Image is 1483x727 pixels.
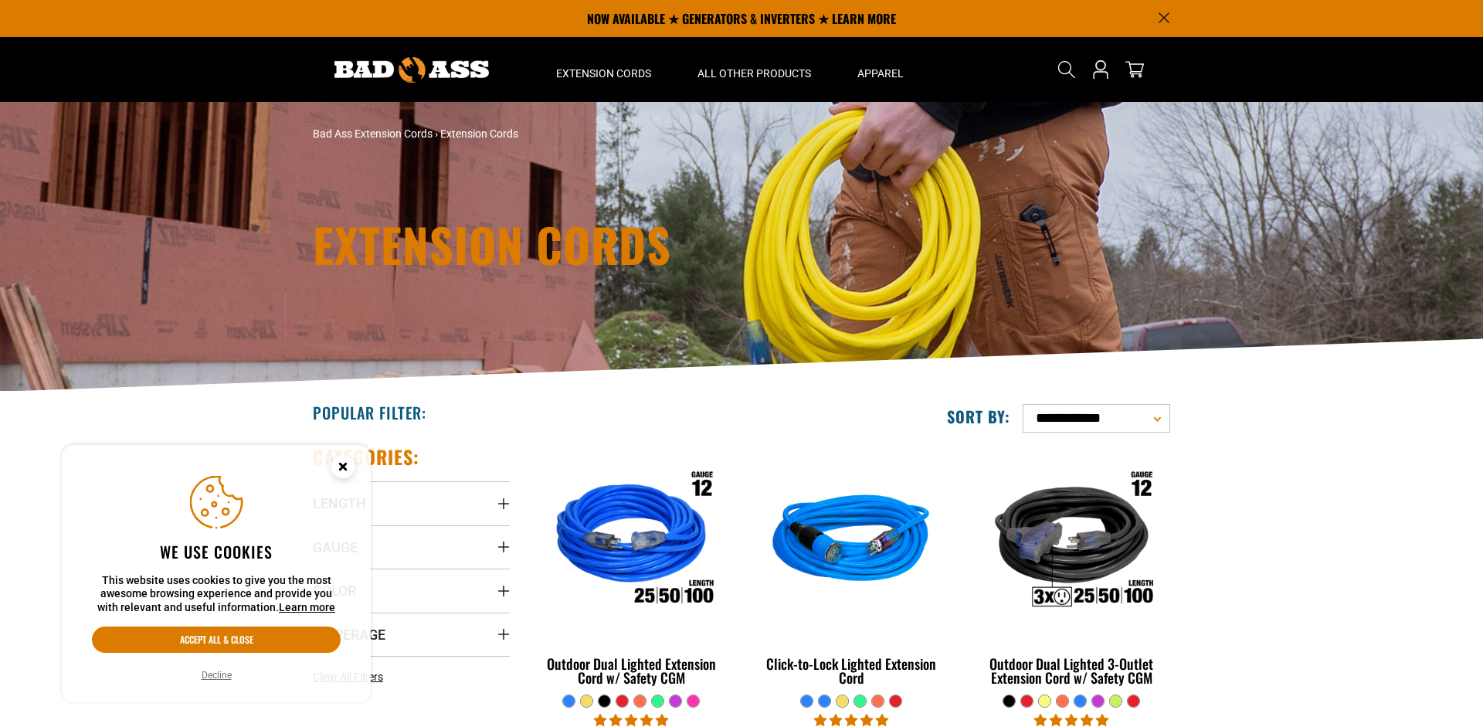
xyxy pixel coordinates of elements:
summary: Amperage [313,613,510,656]
span: › [435,127,438,140]
nav: breadcrumbs [313,126,877,142]
p: This website uses cookies to give you the most awesome browsing experience and provide you with r... [92,574,341,615]
img: Outdoor Dual Lighted Extension Cord w/ Safety CGM [534,453,729,630]
button: Decline [197,668,236,683]
a: Outdoor Dual Lighted 3-Outlet Extension Cord w/ Safety CGM Outdoor Dual Lighted 3-Outlet Extensio... [973,445,1170,694]
h1: Extension Cords [313,221,877,267]
summary: Apparel [834,37,927,102]
a: Outdoor Dual Lighted Extension Cord w/ Safety CGM Outdoor Dual Lighted Extension Cord w/ Safety CGM [533,445,730,694]
summary: Length [313,481,510,525]
span: All Other Products [697,66,811,80]
label: Sort by: [947,406,1010,426]
summary: Color [313,569,510,612]
summary: Search [1054,57,1079,82]
span: Extension Cords [556,66,651,80]
a: Bad Ass Extension Cords [313,127,433,140]
div: Outdoor Dual Lighted 3-Outlet Extension Cord w/ Safety CGM [973,657,1170,685]
a: Learn more [279,601,335,613]
img: Bad Ass Extension Cords [334,57,489,83]
span: Extension Cords [440,127,518,140]
summary: Extension Cords [533,37,674,102]
h2: We use cookies [92,542,341,562]
summary: All Other Products [674,37,834,102]
summary: Gauge [313,525,510,569]
button: Accept all & close [92,627,341,653]
aside: Cookie Consent [62,445,371,703]
img: blue [754,453,949,630]
img: Outdoor Dual Lighted 3-Outlet Extension Cord w/ Safety CGM [974,453,1169,630]
h2: Popular Filter: [313,403,426,423]
div: Click-to-Lock Lighted Extension Cord [753,657,950,685]
div: Outdoor Dual Lighted Extension Cord w/ Safety CGM [533,657,730,685]
span: Apparel [857,66,904,80]
a: blue Click-to-Lock Lighted Extension Cord [753,445,950,694]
